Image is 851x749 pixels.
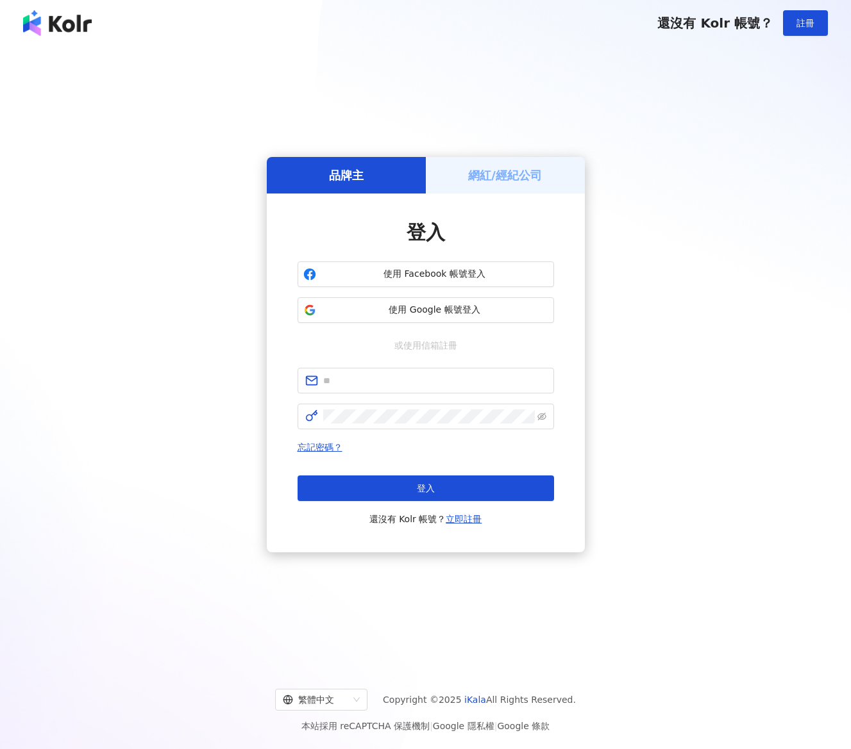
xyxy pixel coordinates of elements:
div: 繁體中文 [283,689,348,710]
button: 登入 [298,475,554,501]
button: 使用 Google 帳號登入 [298,297,554,323]
span: 使用 Google 帳號登入 [321,304,548,317]
a: 立即註冊 [446,514,482,524]
span: eye-invisible [537,412,546,421]
span: | [494,721,498,731]
button: 註冊 [783,10,828,36]
span: 註冊 [796,18,814,28]
span: 或使用信箱註冊 [385,338,466,352]
span: 登入 [407,221,445,243]
button: 使用 Facebook 帳號登入 [298,261,554,287]
h5: 品牌主 [329,167,364,183]
span: 登入 [417,483,435,493]
h5: 網紅/經紀公司 [468,167,542,183]
span: 使用 Facebook 帳號登入 [321,268,548,281]
a: 忘記密碼？ [298,442,342,452]
span: Copyright © 2025 All Rights Reserved. [383,692,576,707]
span: 本站採用 reCAPTCHA 保護機制 [301,718,550,734]
a: Google 條款 [497,721,550,731]
a: iKala [464,695,486,705]
a: Google 隱私權 [433,721,494,731]
img: logo [23,10,92,36]
span: 還沒有 Kolr 帳號？ [657,15,773,31]
span: | [430,721,433,731]
span: 還沒有 Kolr 帳號？ [369,511,482,527]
